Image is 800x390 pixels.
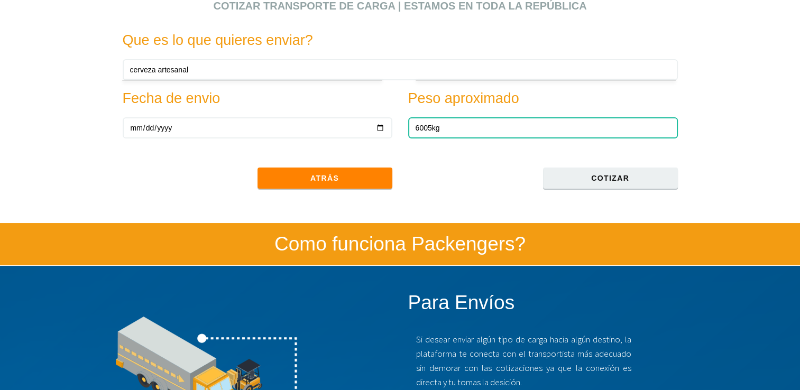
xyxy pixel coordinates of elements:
[416,332,632,390] p: Si desear enviar algún tipo de carga hacia algún destino, la plataforma te conecta con el transpo...
[543,168,678,189] button: Cotizar
[258,168,392,189] button: Atrás
[408,91,678,107] h3: Peso aproximado
[99,234,702,255] h2: Como funciona Packengers?
[408,292,686,314] h2: Para Envíos
[123,91,392,107] h3: Fecha de envio
[123,33,678,49] h3: Que es lo que quieres enviar?
[123,59,678,80] input: Escríbe aquí lo que deseas enviar
[408,117,678,138] input: Escríbe el peso apróximado de tu envio
[747,337,787,377] iframe: Drift Widget Chat Controller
